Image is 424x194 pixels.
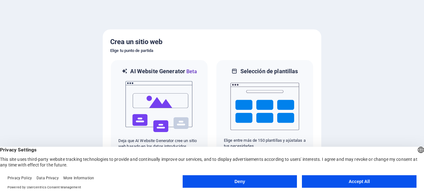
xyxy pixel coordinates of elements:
[125,75,194,138] img: ai
[130,68,197,75] h6: AI Website Generator
[118,138,200,149] p: Deja que AI Website Generator cree un sitio web basado en los datos introducidos.
[240,68,298,75] h6: Selección de plantillas
[216,59,314,157] div: Selección de plantillasElige entre más de 150 plantillas y ajústalas a tus necesidades.
[185,69,197,74] span: Beta
[224,138,306,149] p: Elige entre más de 150 plantillas y ajústalas a tus necesidades.
[110,59,208,157] div: AI Website GeneratorBetaaiDeja que AI Website Generator cree un sitio web basado en los datos int...
[110,47,314,54] h6: Elige tu punto de partida
[110,37,314,47] h5: Crea un sitio web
